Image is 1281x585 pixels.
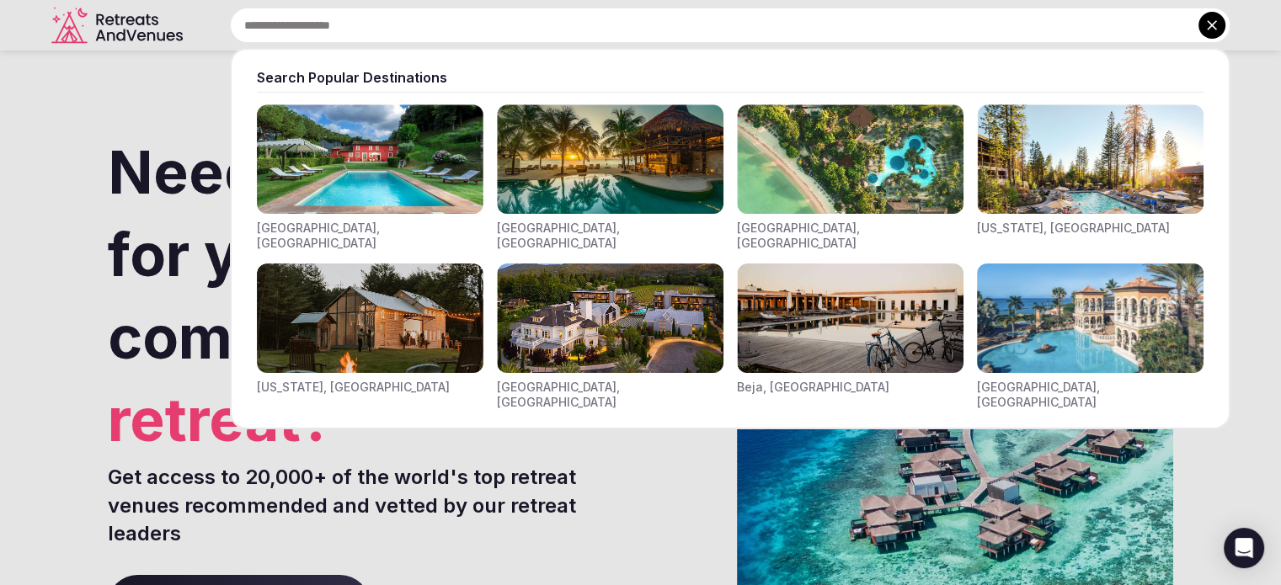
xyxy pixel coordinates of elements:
div: [US_STATE], [GEOGRAPHIC_DATA] [977,221,1170,236]
div: Search Popular Destinations [257,68,1204,87]
div: Visit venues for California, USA [977,104,1204,250]
img: Visit venues for New York, USA [257,263,483,373]
img: Visit venues for Napa Valley, USA [497,263,723,373]
img: Visit venues for Canarias, Spain [977,263,1204,373]
div: [GEOGRAPHIC_DATA], [GEOGRAPHIC_DATA] [257,221,483,250]
div: [US_STATE], [GEOGRAPHIC_DATA] [257,380,450,395]
img: Visit venues for Riviera Maya, Mexico [497,104,723,214]
img: Visit venues for Toscana, Italy [257,104,483,214]
div: Open Intercom Messenger [1224,528,1264,568]
img: Visit venues for Indonesia, Bali [737,104,963,214]
div: Visit venues for Beja, Portugal [737,263,963,409]
div: Visit venues for Toscana, Italy [257,104,483,250]
div: Visit venues for New York, USA [257,263,483,409]
img: Visit venues for Beja, Portugal [737,263,963,373]
div: [GEOGRAPHIC_DATA], [GEOGRAPHIC_DATA] [977,380,1204,409]
div: [GEOGRAPHIC_DATA], [GEOGRAPHIC_DATA] [497,380,723,409]
div: Visit venues for Riviera Maya, Mexico [497,104,723,250]
div: Beja, [GEOGRAPHIC_DATA] [737,380,889,395]
div: Visit venues for Indonesia, Bali [737,104,963,250]
img: Visit venues for California, USA [977,104,1204,214]
div: [GEOGRAPHIC_DATA], [GEOGRAPHIC_DATA] [497,221,723,250]
div: Visit venues for Canarias, Spain [977,263,1204,409]
div: Visit venues for Napa Valley, USA [497,263,723,409]
div: [GEOGRAPHIC_DATA], [GEOGRAPHIC_DATA] [737,221,963,250]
